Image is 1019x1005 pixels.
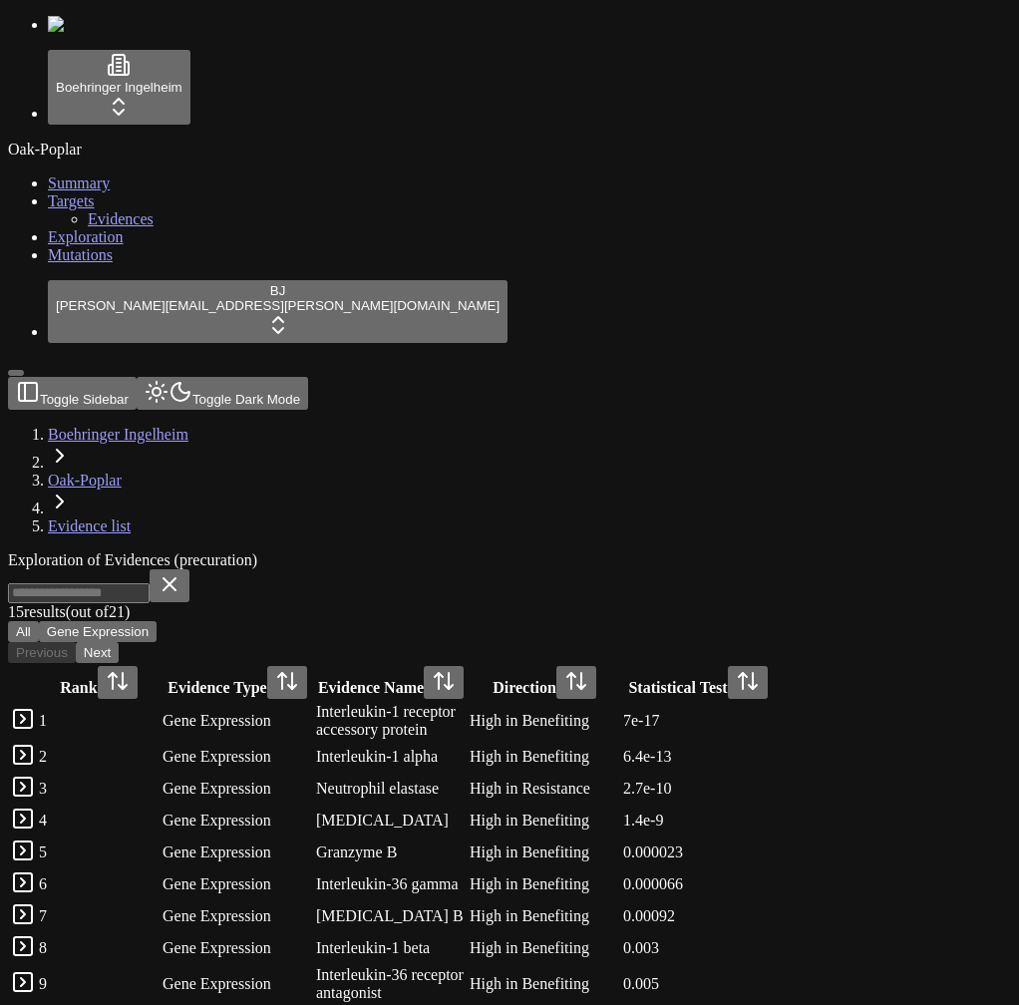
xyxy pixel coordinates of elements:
[623,875,773,893] div: 0.000066
[48,280,508,343] button: BJ[PERSON_NAME][EMAIL_ADDRESS][PERSON_NAME][DOMAIN_NAME]
[48,174,110,191] a: Summary
[48,16,125,34] img: Numenos
[66,603,130,620] span: (out of 21 )
[48,50,190,125] button: Boehringer Ingelheim
[316,875,466,893] div: Interleukin-36 gamma
[316,748,466,766] div: Interleukin-1 alpha
[470,748,589,765] span: High in Benefiting
[316,703,466,739] div: Interleukin-1 receptor accessory protein
[8,551,820,569] div: Exploration of Evidences (precuration)
[8,642,76,663] button: Previous
[48,426,188,443] a: Boehringer Ingelheim
[163,812,312,830] div: Gene Expression
[623,907,773,925] div: 0.00092
[56,80,182,95] span: Boehringer Ingelheim
[8,603,66,620] span: 15 result s
[39,907,159,925] div: 7
[316,966,466,1002] div: Interleukin-36 receptor antagonist
[39,843,159,861] div: 5
[623,666,773,699] div: Statistical Test
[48,228,124,245] a: Exploration
[76,642,119,663] button: Next
[623,939,773,957] div: 0.003
[316,939,466,957] div: Interleukin-1 beta
[316,666,466,699] div: Evidence Name
[470,975,589,992] span: High in Benefiting
[470,939,589,956] span: High in Benefiting
[48,517,131,534] a: Evidence list
[316,812,466,830] div: [MEDICAL_DATA]
[192,392,300,407] span: Toggle Dark Mode
[316,780,466,798] div: Neutrophil elastase
[56,298,166,313] span: [PERSON_NAME]
[470,843,589,860] span: High in Benefiting
[163,780,312,798] div: Gene Expression
[163,939,312,957] div: Gene Expression
[48,472,122,489] a: Oak-Poplar
[8,141,1011,159] div: Oak-Poplar
[8,370,24,376] button: Toggle Sidebar
[39,780,159,798] div: 3
[316,907,466,925] div: [MEDICAL_DATA] B
[39,712,159,730] div: 1
[623,712,773,730] div: 7e-17
[163,712,312,730] div: Gene Expression
[470,875,589,892] span: High in Benefiting
[163,975,312,993] div: Gene Expression
[270,283,286,298] span: BJ
[166,298,501,313] span: [EMAIL_ADDRESS][PERSON_NAME][DOMAIN_NAME]
[470,712,589,729] span: High in Benefiting
[39,975,159,993] div: 9
[39,621,157,642] button: Gene Expression
[163,748,312,766] div: Gene Expression
[470,780,590,797] span: High in Resistance
[39,939,159,957] div: 8
[623,843,773,861] div: 0.000023
[470,907,589,924] span: High in Benefiting
[470,666,619,699] div: Direction
[623,748,773,766] div: 6.4e-13
[163,875,312,893] div: Gene Expression
[39,875,159,893] div: 6
[39,812,159,830] div: 4
[163,666,312,699] div: Evidence Type
[623,975,773,993] div: 0.005
[8,621,39,642] button: All
[48,246,113,263] a: Mutations
[470,812,589,829] span: High in Benefiting
[623,780,773,798] div: 2.7e-10
[39,748,159,766] div: 2
[163,843,312,861] div: Gene Expression
[623,812,773,830] div: 1.4e-9
[8,377,137,410] button: Toggle Sidebar
[316,843,466,861] div: Granzyme B
[40,392,129,407] span: Toggle Sidebar
[88,210,154,227] a: Evidences
[8,426,820,535] nav: breadcrumb
[163,907,312,925] div: Gene Expression
[48,192,95,209] a: Targets
[39,666,159,699] div: Rank
[137,377,308,410] button: Toggle Dark Mode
